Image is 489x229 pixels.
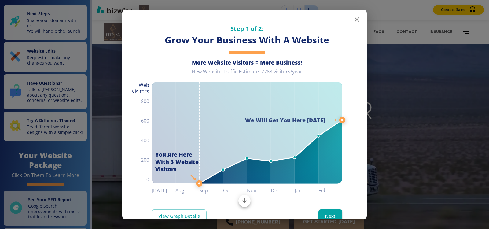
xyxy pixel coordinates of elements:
h6: Nov [247,186,271,195]
h6: More Website Visitors = More Business! [152,59,342,66]
h3: Grow Your Business With A Website [152,34,342,46]
button: Next [318,209,342,222]
h6: Oct [223,186,247,195]
h6: [DATE] [152,186,175,195]
h6: Jan [295,186,318,195]
button: Scroll to bottom [238,195,251,207]
div: New Website Traffic Estimate: 7788 visitors/year [152,68,342,80]
h6: Feb [318,186,342,195]
h5: Step 1 of 2: [152,24,342,33]
h6: Dec [271,186,295,195]
h6: Sep [199,186,223,195]
h6: Aug [175,186,199,195]
a: View Graph Details [152,209,207,222]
